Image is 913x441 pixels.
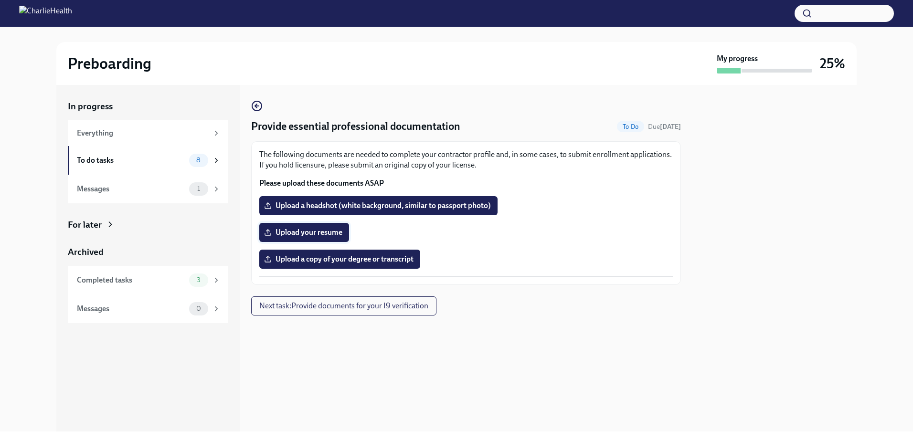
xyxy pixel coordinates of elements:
h4: Provide essential professional documentation [251,119,460,134]
span: Due [648,123,681,131]
p: The following documents are needed to complete your contractor profile and, in some cases, to sub... [259,149,673,170]
span: Upload a copy of your degree or transcript [266,254,414,264]
label: Upload your resume [259,223,349,242]
h3: 25% [820,55,845,72]
strong: My progress [717,53,758,64]
div: To do tasks [77,155,185,166]
span: Upload your resume [266,228,342,237]
div: Messages [77,304,185,314]
span: Upload a headshot (white background, similar to passport photo) [266,201,491,210]
a: Everything [68,120,228,146]
label: Upload a copy of your degree or transcript [259,250,420,269]
a: Archived [68,246,228,258]
strong: [DATE] [660,123,681,131]
span: To Do [617,123,644,130]
a: Completed tasks3 [68,266,228,294]
a: For later [68,219,228,231]
span: Next task : Provide documents for your I9 verification [259,301,428,311]
strong: Please upload these documents ASAP [259,178,384,188]
span: 3 [191,276,206,283]
span: 8 [191,157,206,164]
button: Next task:Provide documents for your I9 verification [251,296,436,315]
span: 1 [191,185,206,192]
a: In progress [68,100,228,113]
a: To do tasks8 [68,146,228,175]
img: CharlieHealth [19,6,72,21]
h2: Preboarding [68,54,151,73]
div: Everything [77,128,208,138]
a: Messages1 [68,175,228,203]
div: Completed tasks [77,275,185,285]
span: 0 [191,305,207,312]
div: Messages [77,184,185,194]
label: Upload a headshot (white background, similar to passport photo) [259,196,498,215]
span: August 31st, 2025 09:00 [648,122,681,131]
div: For later [68,219,102,231]
a: Messages0 [68,294,228,323]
